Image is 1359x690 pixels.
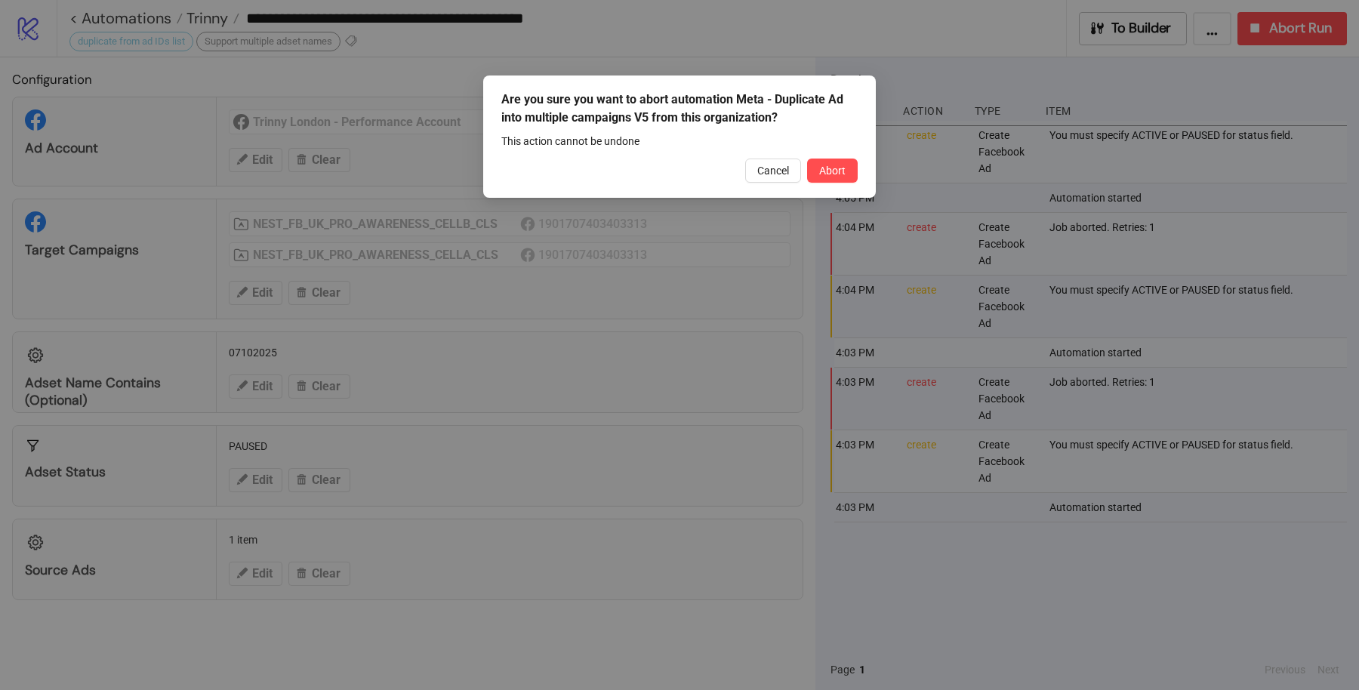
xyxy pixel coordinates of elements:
button: Abort [807,159,858,183]
div: This action cannot be undone [501,133,858,149]
button: Cancel [745,159,801,183]
span: Abort [819,165,846,177]
div: Are you sure you want to abort automation Meta - Duplicate Ad into multiple campaigns V5 from thi... [501,91,858,127]
span: Cancel [757,165,789,177]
